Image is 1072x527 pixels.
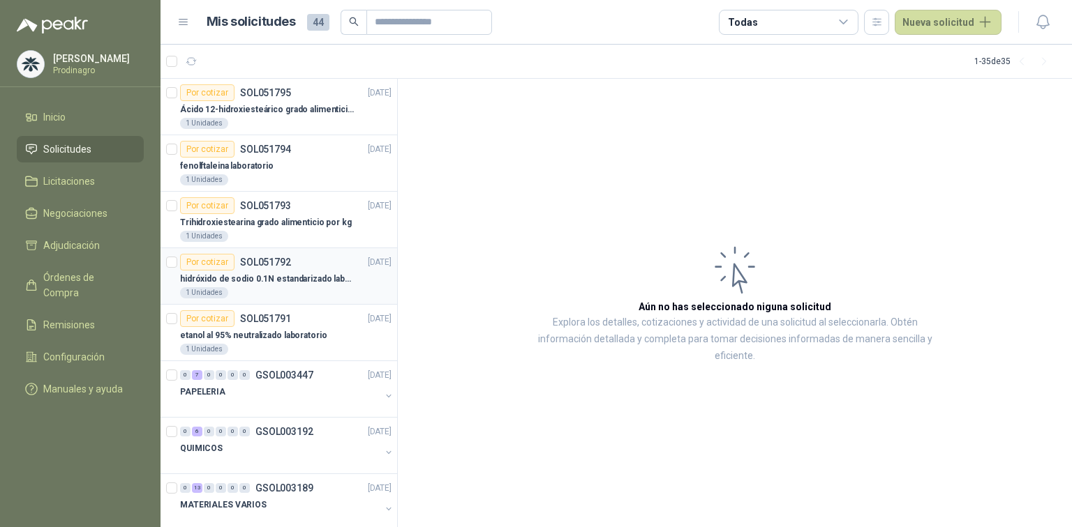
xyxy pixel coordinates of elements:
[240,88,291,98] p: SOL051795
[228,483,238,493] div: 0
[43,174,95,189] span: Licitaciones
[180,329,327,342] p: etanol al 95% neutralizado laboratorio
[368,425,392,438] p: [DATE]
[180,367,394,411] a: 0 7 0 0 0 0 GSOL003447[DATE] PAPELERIA
[207,12,296,32] h1: Mis solicitudes
[255,427,313,436] p: GSOL003192
[43,270,131,300] span: Órdenes de Compra
[216,370,226,380] div: 0
[728,15,757,30] div: Todas
[180,103,354,116] p: Ácido 12-hidroxiesteárico grado alimenticio por kg
[368,369,392,382] p: [DATE]
[307,14,329,31] span: 44
[639,299,831,314] h3: Aún no has seleccionado niguna solicitud
[180,442,223,455] p: QUIMICOS
[240,257,291,267] p: SOL051792
[43,317,95,333] span: Remisiones
[239,370,250,380] div: 0
[53,66,140,75] p: Prodinagro
[537,314,932,365] p: Explora los detalles, cotizaciones y actividad de una solicitud al seleccionarla. Obtén informaci...
[239,427,250,436] div: 0
[974,50,1055,72] div: 1 - 35 de 35
[17,136,144,162] a: Solicitudes
[192,427,202,436] div: 6
[180,160,274,173] p: fenolftaleina laboratorio
[240,201,291,211] p: SOL051793
[180,231,228,242] div: 1 Unidades
[161,135,397,192] a: Por cotizarSOL051794[DATE] fenolftaleina laboratorio1 Unidades
[180,84,234,101] div: Por cotizar
[895,10,1002,35] button: Nueva solicitud
[228,370,238,380] div: 0
[17,344,144,370] a: Configuración
[180,197,234,214] div: Por cotizar
[180,287,228,298] div: 1 Unidades
[17,17,88,33] img: Logo peakr
[180,480,394,524] a: 0 13 0 0 0 0 GSOL003189[DATE] MATERIALES VARIOS
[180,174,228,185] div: 1 Unidades
[180,498,267,512] p: MATERIALES VARIOS
[180,118,228,129] div: 1 Unidades
[180,141,234,158] div: Por cotizar
[161,192,397,248] a: Por cotizarSOL051793[DATE] Trihidroxiestearina grado alimenticio por kg1 Unidades
[239,483,250,493] div: 0
[180,483,191,493] div: 0
[368,482,392,495] p: [DATE]
[368,256,392,269] p: [DATE]
[180,216,352,229] p: Trihidroxiestearina grado alimenticio por kg
[255,483,313,493] p: GSOL003189
[204,427,214,436] div: 0
[180,273,354,286] p: hidróxido de sodio 0.1N estandarizado laboratorio
[240,314,291,323] p: SOL051791
[349,17,359,26] span: search
[17,200,144,227] a: Negociaciones
[17,51,44,77] img: Company Logo
[53,54,140,63] p: [PERSON_NAME]
[180,370,191,380] div: 0
[17,104,144,130] a: Inicio
[255,370,313,380] p: GSOL003447
[17,264,144,306] a: Órdenes de Compra
[180,427,191,436] div: 0
[204,370,214,380] div: 0
[240,144,291,154] p: SOL051794
[180,423,394,468] a: 0 6 0 0 0 0 GSOL003192[DATE] QUIMICOS
[17,376,144,402] a: Manuales y ayuda
[43,381,123,397] span: Manuales y ayuda
[204,483,214,493] div: 0
[17,312,144,338] a: Remisiones
[161,79,397,135] a: Por cotizarSOL051795[DATE] Ácido 12-hidroxiesteárico grado alimenticio por kg1 Unidades
[192,370,202,380] div: 7
[43,349,105,365] span: Configuración
[17,168,144,194] a: Licitaciones
[43,238,100,253] span: Adjudicación
[17,232,144,259] a: Adjudicación
[43,142,91,157] span: Solicitudes
[368,143,392,156] p: [DATE]
[43,206,107,221] span: Negociaciones
[216,427,226,436] div: 0
[161,248,397,305] a: Por cotizarSOL051792[DATE] hidróxido de sodio 0.1N estandarizado laboratorio1 Unidades
[192,483,202,493] div: 13
[43,109,66,125] span: Inicio
[161,305,397,361] a: Por cotizarSOL051791[DATE] etanol al 95% neutralizado laboratorio1 Unidades
[368,312,392,326] p: [DATE]
[180,310,234,327] div: Por cotizar
[216,483,226,493] div: 0
[180,385,225,399] p: PAPELERIA
[180,344,228,355] div: 1 Unidades
[368,199,392,213] p: [DATE]
[368,86,392,100] p: [DATE]
[180,254,234,270] div: Por cotizar
[228,427,238,436] div: 0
